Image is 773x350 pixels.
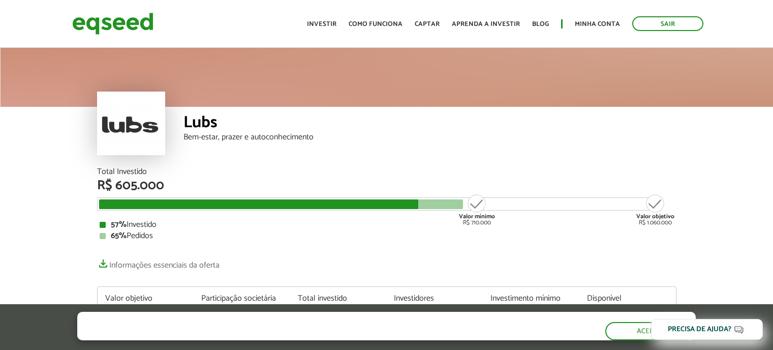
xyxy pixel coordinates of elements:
[201,295,283,303] div: Participação societária
[77,330,445,340] p: Ao clicar em "aceitar", você aceita nossa .
[97,255,220,270] a: Informações essenciais da oferta
[298,295,379,303] div: Total investido
[105,295,187,303] div: Valor objetivo
[111,229,127,243] strong: 65%
[100,221,674,229] div: Investido
[458,193,496,226] div: R$ 710.000
[394,295,475,303] div: Investidores
[415,21,440,27] a: Captar
[183,133,676,141] div: Bem-estar, prazer e autoconhecimento
[307,21,336,27] a: Investir
[575,21,620,27] a: Minha conta
[97,168,676,176] div: Total Investido
[349,21,403,27] a: Como funciona
[97,179,676,192] div: R$ 605.000
[183,114,676,133] div: Lubs
[490,295,572,303] div: Investimento mínimo
[72,10,153,37] img: EqSeed
[100,232,674,240] div: Pedidos
[111,218,127,231] strong: 57%
[532,21,549,27] a: Blog
[459,212,495,221] strong: Valor mínimo
[77,312,445,328] h5: O site da EqSeed utiliza cookies para melhorar sua navegação.
[605,322,696,340] button: Aceitar
[452,21,520,27] a: Aprenda a investir
[636,212,674,221] strong: Valor objetivo
[211,331,329,340] a: política de privacidade e de cookies
[636,193,674,226] div: R$ 1.060.000
[587,295,668,303] div: Disponível
[632,16,703,31] a: Sair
